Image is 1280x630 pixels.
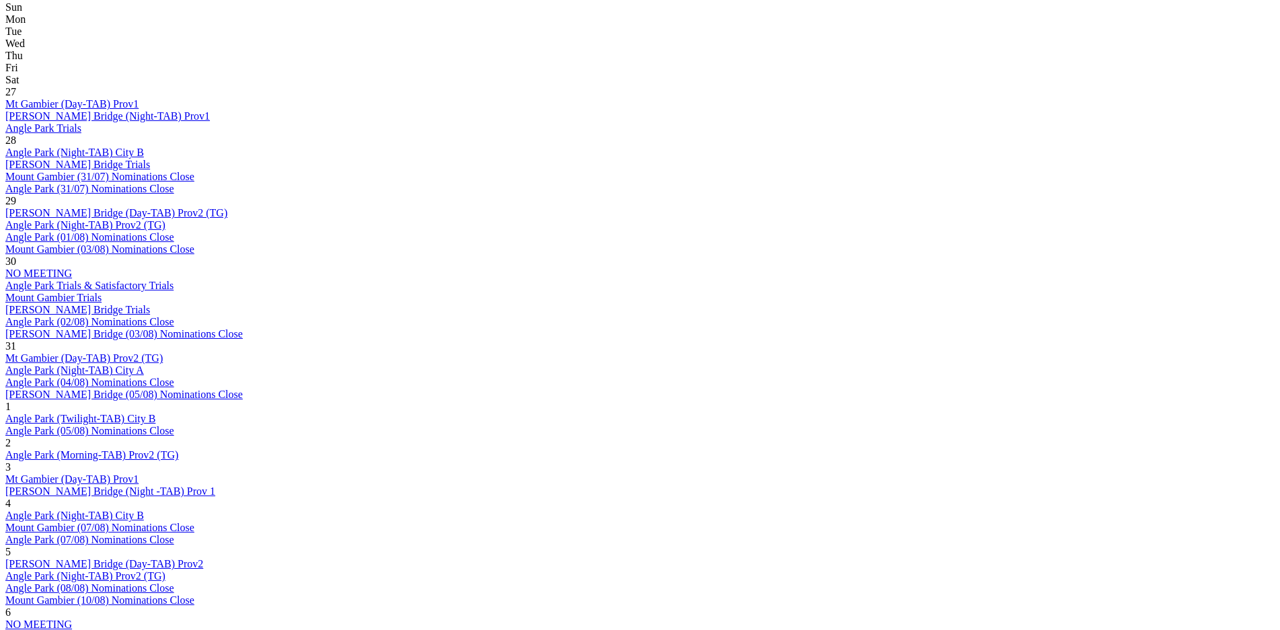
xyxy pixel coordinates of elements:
[5,50,1275,62] div: Thu
[5,425,174,436] a: Angle Park (05/08) Nominations Close
[5,377,174,388] a: Angle Park (04/08) Nominations Close
[5,364,144,376] a: Angle Park (Night-TAB) City A
[5,413,155,424] a: Angle Park (Twilight-TAB) City B
[5,243,194,255] a: Mount Gambier (03/08) Nominations Close
[5,328,243,340] a: [PERSON_NAME] Bridge (03/08) Nominations Close
[5,510,144,521] a: Angle Park (Night-TAB) City B
[5,522,194,533] a: Mount Gambier (07/08) Nominations Close
[5,316,174,327] a: Angle Park (02/08) Nominations Close
[5,134,16,146] span: 28
[5,606,11,618] span: 6
[5,619,72,630] a: NO MEETING
[5,485,215,497] a: [PERSON_NAME] Bridge (Night -TAB) Prov 1
[5,534,174,545] a: Angle Park (07/08) Nominations Close
[5,26,1275,38] div: Tue
[5,582,174,594] a: Angle Park (08/08) Nominations Close
[5,594,194,606] a: Mount Gambier (10/08) Nominations Close
[5,13,1275,26] div: Mon
[5,437,11,448] span: 2
[5,195,16,206] span: 29
[5,558,203,569] a: [PERSON_NAME] Bridge (Day-TAB) Prov2
[5,110,210,122] a: [PERSON_NAME] Bridge (Night-TAB) Prov1
[5,255,16,267] span: 30
[5,449,178,461] a: Angle Park (Morning-TAB) Prov2 (TG)
[5,147,144,158] a: Angle Park (Night-TAB) City B
[5,183,174,194] a: Angle Park (31/07) Nominations Close
[5,340,16,352] span: 31
[5,1,1275,13] div: Sun
[5,74,1275,86] div: Sat
[5,546,11,557] span: 5
[5,473,139,485] a: Mt Gambier (Day-TAB) Prov1
[5,207,227,219] a: [PERSON_NAME] Bridge (Day-TAB) Prov2 (TG)
[5,231,174,243] a: Angle Park (01/08) Nominations Close
[5,401,11,412] span: 1
[5,98,139,110] a: Mt Gambier (Day-TAB) Prov1
[5,461,11,473] span: 3
[5,268,72,279] a: NO MEETING
[5,62,1275,74] div: Fri
[5,171,194,182] a: Mount Gambier (31/07) Nominations Close
[5,389,243,400] a: [PERSON_NAME] Bridge (05/08) Nominations Close
[5,159,150,170] a: [PERSON_NAME] Bridge Trials
[5,304,150,315] a: [PERSON_NAME] Bridge Trials
[5,86,16,97] span: 27
[5,38,1275,50] div: Wed
[5,219,165,231] a: Angle Park (Night-TAB) Prov2 (TG)
[5,570,165,582] a: Angle Park (Night-TAB) Prov2 (TG)
[5,352,163,364] a: Mt Gambier (Day-TAB) Prov2 (TG)
[5,122,81,134] a: Angle Park Trials
[5,280,174,291] a: Angle Park Trials & Satisfactory Trials
[5,292,102,303] a: Mount Gambier Trials
[5,498,11,509] span: 4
